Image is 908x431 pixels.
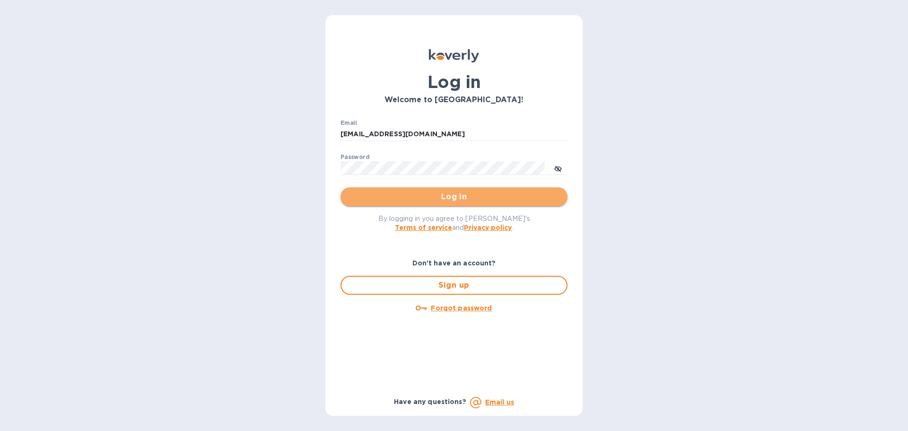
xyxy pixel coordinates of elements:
input: Enter email address [340,127,567,141]
label: Password [340,154,369,160]
label: Email [340,120,357,126]
a: Terms of service [395,224,452,231]
h1: Log in [340,72,567,92]
button: toggle password visibility [549,158,567,177]
span: By logging in you agree to [PERSON_NAME]'s and . [378,215,530,231]
button: Sign up [340,276,567,295]
h3: Welcome to [GEOGRAPHIC_DATA]! [340,96,567,105]
button: Log in [340,187,567,206]
b: Don't have an account? [412,259,496,267]
b: Have any questions? [394,398,466,405]
span: Sign up [349,280,559,291]
span: Log in [348,191,560,202]
u: Forgot password [431,304,492,312]
a: Privacy policy [464,224,512,231]
img: Koverly [429,49,479,62]
a: Email us [485,398,514,406]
